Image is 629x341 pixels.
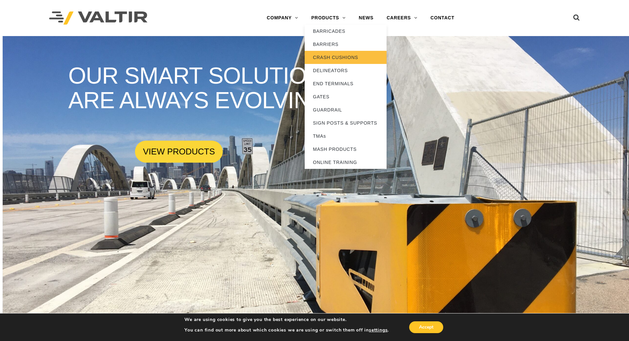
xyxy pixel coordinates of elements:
[305,64,387,77] a: DELINEATORS
[184,327,389,333] p: You can find out more about which cookies we are using or switch them off in .
[135,141,223,163] a: VIEW PRODUCTS
[305,90,387,103] a: GATES
[424,11,461,25] a: CONTACT
[305,103,387,116] a: GUARDRAIL
[305,25,387,38] a: BARRICADES
[409,321,443,333] button: Accept
[305,51,387,64] a: CRASH CUSHIONS
[352,11,380,25] a: NEWS
[305,156,387,169] a: ONLINE TRAINING
[305,143,387,156] a: MASH PRODUCTS
[184,317,389,323] p: We are using cookies to give you the best experience on our website.
[260,11,305,25] a: COMPANY
[305,11,352,25] a: PRODUCTS
[369,327,388,333] button: settings
[49,11,147,25] img: Valtir
[305,130,387,143] a: TMAs
[380,11,424,25] a: CAREERS
[305,116,387,130] a: SIGN POSTS & SUPPORTS
[305,77,387,90] a: END TERMINALS
[68,64,365,113] rs-layer: OUR SMART SOLUTIONS ARE ALWAYS EVOLVING.
[305,38,387,51] a: BARRIERS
